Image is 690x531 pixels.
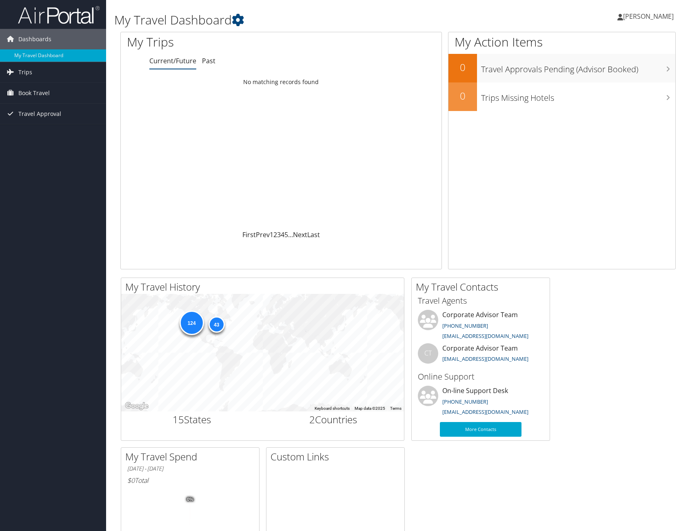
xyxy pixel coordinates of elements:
[18,62,32,82] span: Trips
[121,75,442,89] td: No matching records found
[315,406,350,411] button: Keyboard shortcuts
[18,5,100,24] img: airportal-logo.png
[125,450,259,464] h2: My Travel Spend
[127,476,135,485] span: $0
[208,316,224,333] div: 43
[448,89,477,103] h2: 0
[355,406,385,411] span: Map data ©2025
[127,413,257,427] h2: States
[448,54,675,82] a: 0Travel Approvals Pending (Advisor Booked)
[442,408,528,415] a: [EMAIL_ADDRESS][DOMAIN_NAME]
[256,230,270,239] a: Prev
[277,230,281,239] a: 3
[414,343,548,370] li: Corporate Advisor Team
[270,230,273,239] a: 1
[293,230,307,239] a: Next
[442,398,488,405] a: [PHONE_NUMBER]
[418,343,438,364] div: CT
[18,104,61,124] span: Travel Approval
[284,230,288,239] a: 5
[309,413,315,426] span: 2
[481,88,675,104] h3: Trips Missing Hotels
[418,295,544,307] h3: Travel Agents
[123,401,150,411] img: Google
[281,230,284,239] a: 4
[440,422,521,437] a: More Contacts
[179,311,204,335] div: 124
[242,230,256,239] a: First
[617,4,682,29] a: [PERSON_NAME]
[448,82,675,111] a: 0Trips Missing Hotels
[18,29,51,49] span: Dashboards
[390,406,402,411] a: Terms (opens in new tab)
[187,497,193,502] tspan: 0%
[125,280,404,294] h2: My Travel History
[202,56,215,65] a: Past
[271,450,404,464] h2: Custom Links
[127,33,302,51] h1: My Trips
[273,230,277,239] a: 2
[442,332,528,340] a: [EMAIL_ADDRESS][DOMAIN_NAME]
[149,56,196,65] a: Current/Future
[114,11,493,29] h1: My Travel Dashboard
[288,230,293,239] span: …
[448,60,477,74] h2: 0
[448,33,675,51] h1: My Action Items
[269,413,398,427] h2: Countries
[442,355,528,362] a: [EMAIL_ADDRESS][DOMAIN_NAME]
[18,83,50,103] span: Book Travel
[416,280,550,294] h2: My Travel Contacts
[481,60,675,75] h3: Travel Approvals Pending (Advisor Booked)
[123,401,150,411] a: Open this area in Google Maps (opens a new window)
[307,230,320,239] a: Last
[173,413,184,426] span: 15
[414,386,548,419] li: On-line Support Desk
[127,476,253,485] h6: Total
[414,310,548,343] li: Corporate Advisor Team
[623,12,674,21] span: [PERSON_NAME]
[442,322,488,329] a: [PHONE_NUMBER]
[127,465,253,473] h6: [DATE] - [DATE]
[418,371,544,382] h3: Online Support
